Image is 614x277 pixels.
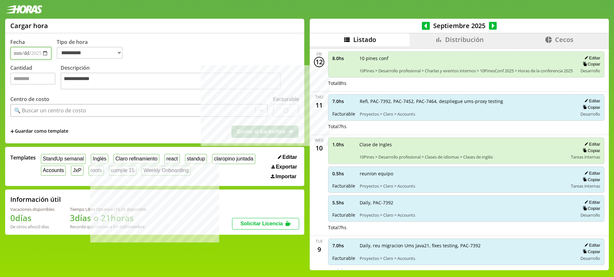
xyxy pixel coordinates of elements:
span: Tareas internas [571,183,600,189]
button: Accounts [41,166,66,176]
label: Facturable [273,96,299,103]
button: Copiar [581,206,600,211]
span: 5.5 hs [332,200,355,206]
span: Refi, PAC-7392, PAC-7452, PAC-7464, despliegue ums-proxy testing [360,98,573,104]
button: Copiar [581,148,600,153]
label: Tipo de hora [57,38,128,60]
span: Daily, PAC-7392 [360,200,573,206]
span: Septiembre 2025 [430,21,489,30]
span: Importar [276,174,297,180]
span: Proyectos > Claro > Accounts [360,111,573,117]
label: Centro de costo [10,96,49,103]
span: Editar [282,154,297,160]
span: Desarrollo [580,255,600,261]
h1: Cargar hora [10,21,48,30]
button: Editar [582,55,600,61]
b: Diciembre [124,224,145,230]
button: Solicitar Licencia [232,218,299,230]
input: Cantidad [10,73,55,85]
span: 7.0 hs [332,98,355,104]
div: Total 8 hs [328,80,604,86]
span: Facturable [332,212,355,218]
span: Proyectos > Claro > Accounts [360,183,566,189]
div: Total 7 hs [328,123,604,129]
h1: 0 días [10,212,54,224]
button: Editar [276,154,299,160]
button: Exportar [269,164,299,170]
button: Claro refinamiento [113,154,159,164]
button: JxP [71,166,83,176]
button: Copiar [581,249,600,254]
button: claropino juntada [212,154,255,164]
span: Daily, reu migracion Ums Java21, fixes testing, PAC-7392 [360,242,573,249]
span: Proyectos > Claro > Accounts [360,255,573,261]
button: Copiar [581,61,600,67]
button: react [164,154,180,164]
span: 0.5 hs [332,170,355,177]
div: Wed [315,138,324,143]
span: +Guardar como template [10,128,68,135]
span: Clase de Ingles [359,141,566,148]
textarea: Descripción [61,73,281,89]
span: 1.0 hs [332,141,355,148]
div: 12 [314,57,324,67]
span: Distribución [445,35,484,44]
span: 10Pines > Desarrollo profesional > Clases de Idiomas > Clases de inglés [359,154,566,160]
div: 11 [314,100,324,110]
button: Editar [582,242,600,248]
div: 🔍 Buscar un centro de costo [14,107,86,114]
div: Fri [317,51,322,57]
div: Thu [315,94,323,100]
span: 8.0 hs [332,55,355,61]
div: 9 [314,244,324,254]
button: Editar [582,141,600,147]
span: Desarrollo [580,68,600,74]
span: Facturable [332,255,355,261]
div: 10 [314,143,324,153]
span: Solicitar Licencia [240,221,283,226]
button: Copiar [581,105,600,110]
div: Recordá que vencen a fin de [70,224,146,230]
div: Tiempo Libre Optativo (TiLO) disponible [70,206,146,212]
button: roots [89,166,104,176]
label: Cantidad [10,64,61,91]
div: Total 7 hs [328,268,604,274]
span: Templates [10,154,36,161]
div: Vacaciones disponibles [10,206,54,212]
button: standup [185,154,207,164]
span: Listado [353,35,376,44]
button: Editar [582,98,600,104]
div: Tue [316,239,323,244]
button: Copiar [581,177,600,182]
span: 10 pines conf [359,55,573,61]
div: Total 7 hs [328,224,604,231]
span: Cecos [555,35,573,44]
span: 7.0 hs [332,242,355,249]
label: Fecha [10,38,25,46]
button: cumple 15 [109,166,136,176]
button: Editar [582,170,600,176]
h2: Información útil [10,195,61,204]
span: Facturable [332,183,355,189]
label: Descripción [61,64,299,91]
span: 10Pines > Desarrollo profesional > Charlas y eventos internos > 10PinesConf 2025 > Horas de la co... [359,68,573,74]
span: Desarrollo [580,111,600,117]
img: logotipo [5,5,43,14]
button: Editar [582,200,600,205]
div: De otros años: 0 días [10,224,54,230]
button: StandUp semanal [41,154,86,164]
span: Tareas internas [571,154,600,160]
button: Weekly Onboarding [141,166,190,176]
span: Facturable [332,111,355,117]
button: Inglés [91,154,108,164]
span: Exportar [276,164,297,170]
select: Tipo de hora [57,47,122,59]
span: Desarrollo [580,212,600,218]
span: reunion equipo [360,170,566,177]
span: + [10,128,14,135]
span: Proyectos > Claro > Accounts [360,212,573,218]
h1: 3 días o 21 horas [70,212,146,224]
div: scrollable content [310,46,609,269]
